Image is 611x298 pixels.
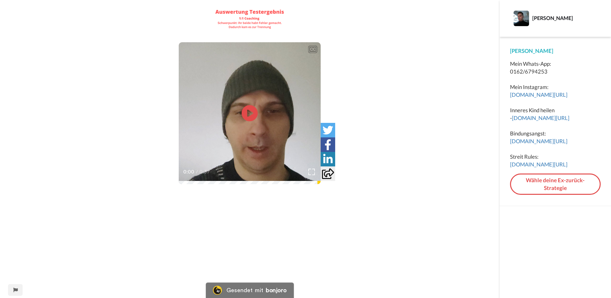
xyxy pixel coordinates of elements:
[510,153,538,160] font: Streit Rules:
[514,11,529,26] img: Profilbild
[510,174,601,195] a: Wähle deine Ex-zurück-Strategie
[526,177,585,191] font: Wähle deine Ex-zurück-Strategie
[310,47,316,51] font: CC
[308,169,315,175] img: Vollbild
[510,91,567,98] a: [DOMAIN_NAME][URL]
[512,114,569,121] a: [DOMAIN_NAME][URL]
[213,286,222,295] img: Bonjoro-Logo
[510,68,547,75] font: 0162/6794253
[214,8,285,29] img: 6b0f2e10-f683-483c-baa6-d526058004dc
[510,107,555,121] font: Inneres Kind heilen -
[226,287,263,293] font: Gesendet mit
[510,161,567,168] a: [DOMAIN_NAME][URL]
[510,60,551,67] font: Mein Whats-App:
[206,283,294,298] a: Bonjoro-LogoGesendet mitbonjoro
[183,169,194,174] font: 0:00
[510,84,548,90] font: Mein Instagram:
[510,138,567,144] a: [DOMAIN_NAME][URL]
[510,130,546,137] font: Bindungsangst:
[532,15,573,21] font: [PERSON_NAME]
[510,47,553,54] font: [PERSON_NAME]
[266,287,286,293] font: bonjoro
[196,169,198,174] font: /
[199,169,210,174] font: 0:37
